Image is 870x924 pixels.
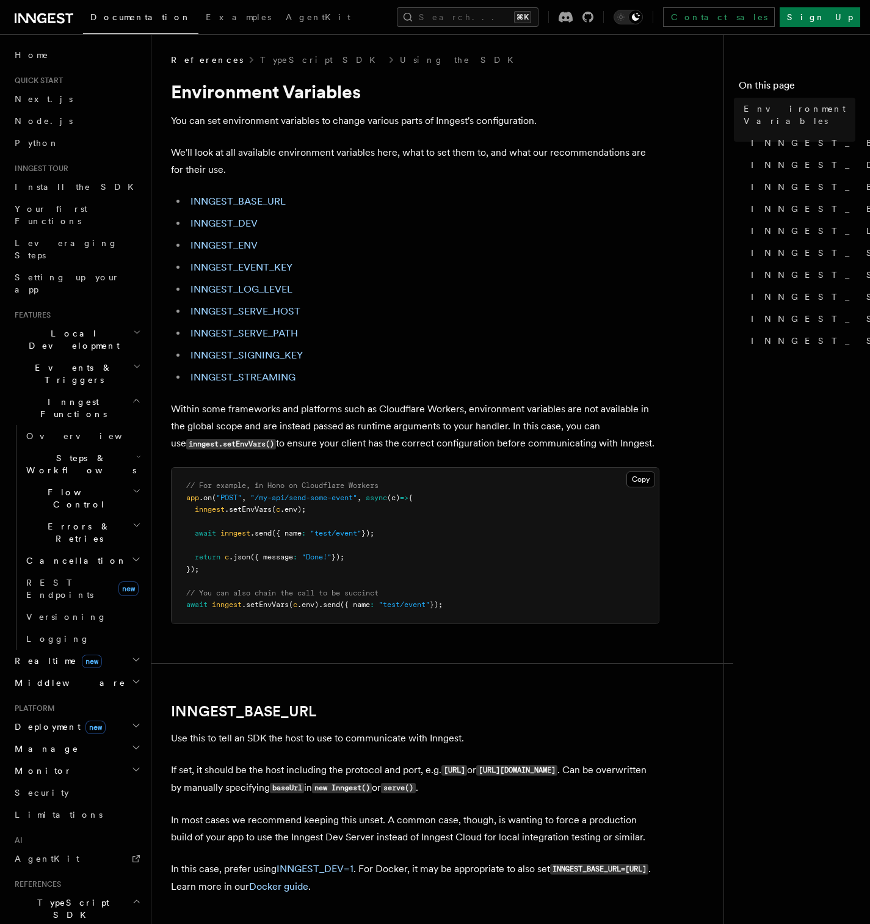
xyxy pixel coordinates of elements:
[550,864,648,875] code: INNGEST_BASE_URL=[URL]
[195,505,225,514] span: inngest
[242,493,246,502] span: ,
[21,452,136,476] span: Steps & Workflows
[780,7,860,27] a: Sign Up
[21,425,143,447] a: Overview
[190,371,295,383] a: INNGEST_STREAMING
[361,529,374,537] span: });
[190,217,258,229] a: INNGEST_DEV
[212,600,242,609] span: inngest
[10,672,143,694] button: Middleware
[21,520,132,545] span: Errors & Retries
[10,765,72,777] span: Monitor
[10,391,143,425] button: Inngest Functions
[15,788,69,798] span: Security
[739,98,855,132] a: Environment Variables
[190,261,292,273] a: INNGEST_EVENT_KEY
[10,110,143,132] a: Node.js
[293,600,297,609] span: c
[514,11,531,23] kbd: ⌘K
[171,112,659,129] p: You can set environment variables to change various parts of Inngest's configuration.
[260,54,383,66] a: TypeScript SDK
[225,505,272,514] span: .setEnvVars
[430,600,443,609] span: });
[400,493,408,502] span: =>
[10,88,143,110] a: Next.js
[10,322,143,357] button: Local Development
[10,760,143,782] button: Monitor
[21,550,143,572] button: Cancellation
[250,529,272,537] span: .send
[10,738,143,760] button: Manage
[366,493,387,502] span: async
[220,529,250,537] span: inngest
[10,176,143,198] a: Install the SDK
[171,812,659,846] p: In most cases we recommend keeping this unset. A common case, though, is wanting to force a produ...
[10,76,63,85] span: Quick start
[277,863,353,875] a: INNGEST_DEV=1
[21,486,132,511] span: Flow Control
[10,362,133,386] span: Events & Triggers
[10,425,143,650] div: Inngest Functions
[297,600,319,609] span: .env)
[190,195,286,207] a: INNGEST_BASE_URL
[278,4,358,33] a: AgentKit
[21,606,143,628] a: Versioning
[397,7,538,27] button: Search...⌘K
[10,835,23,845] span: AI
[186,589,379,597] span: // You can also chain the call to be succinct
[171,703,316,720] a: INNGEST_BASE_URL
[10,650,143,672] button: Realtimenew
[312,783,372,793] code: new Inngest()
[746,132,855,154] a: INNGEST_BASE_URL
[186,600,208,609] span: await
[10,396,132,420] span: Inngest Functions
[26,612,107,622] span: Versioning
[85,721,106,734] span: new
[302,529,306,537] span: :
[171,730,659,747] p: Use this to tell an SDK the host to use to communicate with Inngest.
[15,49,49,61] span: Home
[270,783,304,793] code: baseUrl
[746,220,855,242] a: INNGEST_LOG_LEVEL
[10,716,143,738] button: Deploymentnew
[171,401,659,453] p: Within some frameworks and platforms such as Cloudflare Workers, environment variables are not av...
[15,204,87,226] span: Your first Functions
[199,493,212,502] span: .on
[21,515,143,550] button: Errors & Retries
[476,765,557,776] code: [URL][DOMAIN_NAME]
[118,581,139,596] span: new
[250,493,357,502] span: "/my-api/send-some-event"
[10,782,143,804] a: Security
[10,44,143,66] a: Home
[10,232,143,266] a: Leveraging Steps
[340,600,370,609] span: ({ name
[171,762,659,797] p: If set, it should be the host including the protocol and port, e.g. or . Can be overwritten by ma...
[746,242,855,264] a: INNGEST_SERVE_HOST
[614,10,643,24] button: Toggle dark mode
[195,553,220,561] span: return
[216,493,242,502] span: "POST"
[15,182,141,192] span: Install the SDK
[186,565,199,573] span: });
[10,721,106,733] span: Deployment
[379,600,430,609] span: "test/event"
[10,848,143,870] a: AgentKit
[26,578,93,600] span: REST Endpoints
[190,283,292,295] a: INNGEST_LOG_LEVEL
[381,783,415,793] code: serve()
[21,481,143,515] button: Flow Control
[408,493,413,502] span: {
[10,164,68,173] span: Inngest tour
[249,881,308,892] a: Docker guide
[387,493,400,502] span: (c)
[15,810,103,820] span: Limitations
[171,54,243,66] span: References
[302,553,332,561] span: "Done!"
[663,7,775,27] a: Contact sales
[10,704,55,713] span: Platform
[83,4,198,34] a: Documentation
[10,804,143,826] a: Limitations
[739,78,855,98] h4: On this page
[10,357,143,391] button: Events & Triggers
[171,144,659,178] p: We'll look at all available environment variables here, what to set them to, and what our recomme...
